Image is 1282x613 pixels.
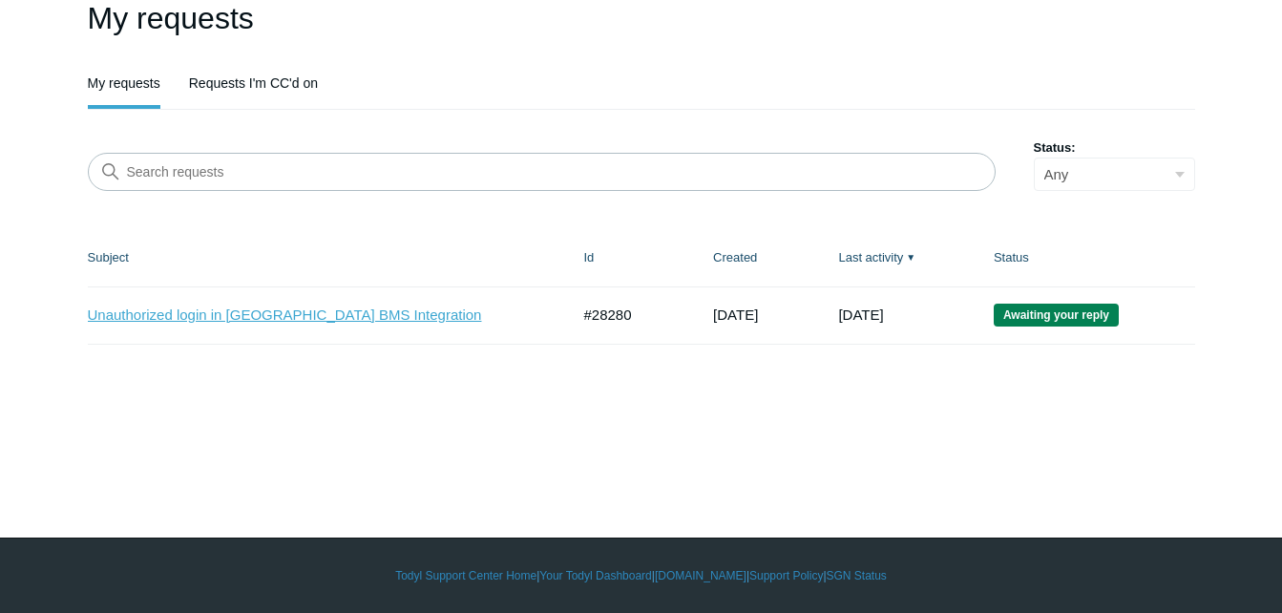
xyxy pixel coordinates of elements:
[655,567,746,584] a: [DOMAIN_NAME]
[189,61,318,105] a: Requests I'm CC'd on
[88,229,565,286] th: Subject
[1034,138,1195,158] label: Status:
[906,250,915,264] span: ▼
[565,229,695,286] th: Id
[975,229,1195,286] th: Status
[838,306,883,323] time: 09/22/2025, 10:14
[395,567,536,584] a: Todyl Support Center Home
[88,305,541,327] a: Unauthorized login in [GEOGRAPHIC_DATA] BMS Integration
[565,286,695,344] td: #28280
[539,567,651,584] a: Your Todyl Dashboard
[838,250,903,264] a: Last activity▼
[713,250,757,264] a: Created
[88,61,160,105] a: My requests
[827,567,887,584] a: SGN Status
[713,306,758,323] time: 09/22/2025, 03:03
[88,153,996,191] input: Search requests
[749,567,823,584] a: Support Policy
[994,304,1119,327] span: We are waiting for you to respond
[88,567,1195,584] div: | | | |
